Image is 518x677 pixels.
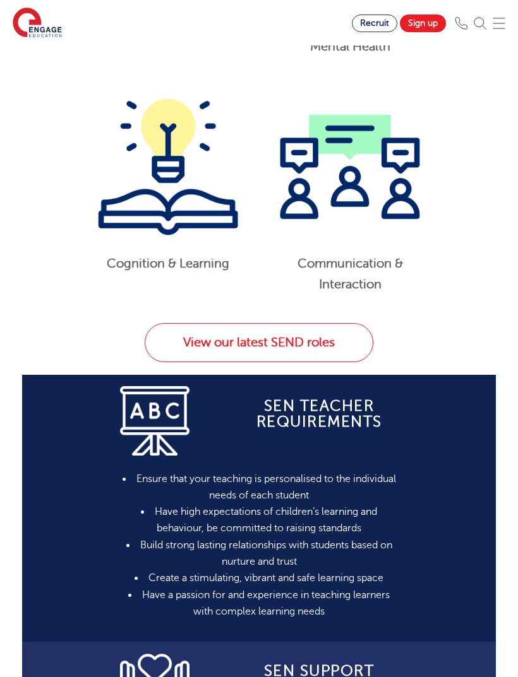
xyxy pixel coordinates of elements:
[148,572,383,584] span: Create a stimulating, vibrant and safe learning space
[155,506,377,534] span: Have high expectations of children’s learning and behaviour, be committed to raising standards
[455,17,467,30] img: Phone
[13,8,62,39] img: Engage Education
[145,323,373,362] a: View our latest SEND roles
[474,17,486,30] img: Search
[256,397,382,430] strong: SEN Teacher requirements
[120,537,398,570] li: Build strong lasting relationships with students based on nurture and trust
[107,256,229,271] strong: Cognition & Learning
[493,17,505,30] img: Mobile Menu
[400,15,446,32] a: Sign up
[298,256,403,291] strong: Communication & Interaction
[352,15,397,32] a: Recruit
[136,473,396,501] span: Ensure that your teaching is personalised to the individual needs of each student
[360,18,389,28] span: Recruit
[142,589,390,617] span: Have a passion for and experience in teaching learners with complex learning needs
